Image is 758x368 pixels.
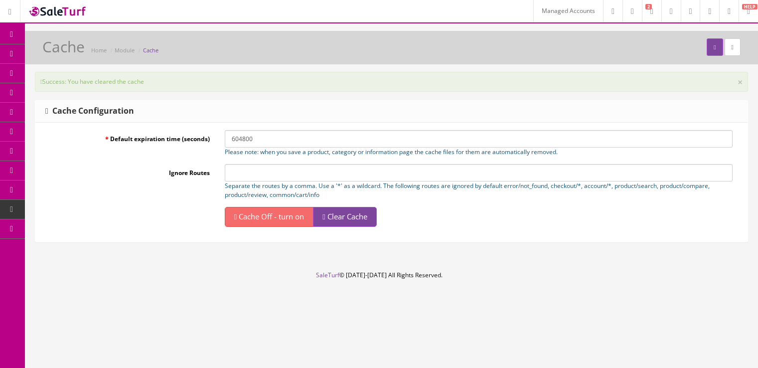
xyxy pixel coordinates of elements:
[42,38,85,55] h1: Cache
[35,72,748,92] div: Success: You have cleared the cache
[225,182,733,199] div: Separate the routes by a comma. Use a '*' as a wildcard. The following routes are ignored by defa...
[313,207,376,227] a: Clear Cache
[115,46,135,54] a: Module
[316,271,339,279] a: SaleTurf
[738,77,743,86] button: ×
[239,211,304,221] span: Cache Off - turn on
[43,164,217,178] label: Ignore Routes
[91,46,107,54] a: Home
[28,4,88,18] img: SaleTurf
[43,130,217,144] label: Default expiration time (seconds)
[225,207,313,227] a: Cache Off - turn on
[225,148,733,157] div: Please note: when you save a product, category or information page the cache files for them are a...
[143,46,158,54] a: Cache
[45,107,134,116] h3: Cache Configuration
[327,211,367,221] span: Clear Cache
[742,4,758,9] span: HELP
[645,4,652,9] span: 2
